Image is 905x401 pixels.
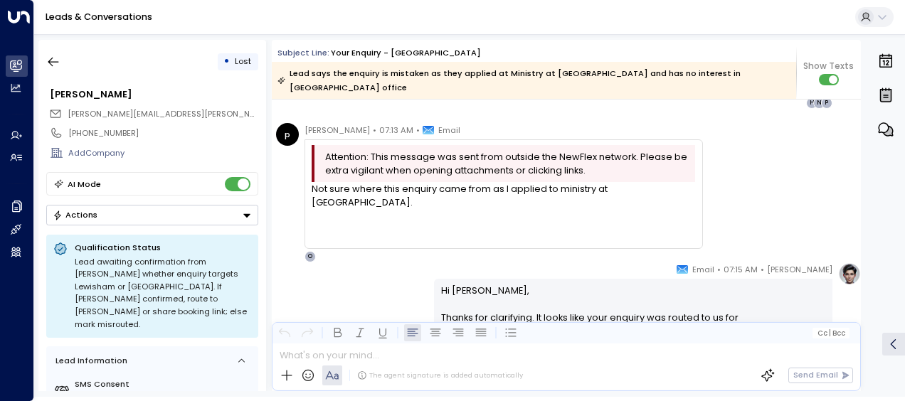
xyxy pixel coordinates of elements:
span: peter@jenkinson.net [68,108,258,120]
div: Lead awaiting confirmation from [PERSON_NAME] whether enquiry targets Lewisham or [GEOGRAPHIC_DAT... [75,256,251,331]
div: Lead says the enquiry is mistaken as they applied at Ministry at [GEOGRAPHIC_DATA] and has no int... [277,66,789,95]
div: P [821,97,832,109]
button: Undo [276,324,293,341]
div: • [223,51,230,72]
span: Cc Bcc [817,329,845,337]
div: Your enquiry - [GEOGRAPHIC_DATA] [331,47,481,59]
div: The agent signature is added automatically [357,370,523,380]
div: AI Mode [68,177,101,191]
button: Actions [46,205,258,225]
span: [PERSON_NAME] [767,262,832,277]
img: profile-logo.png [838,262,861,285]
div: O [305,251,316,262]
span: [PERSON_NAME] [305,123,370,137]
div: Button group with a nested menu [46,205,258,225]
div: Lead Information [51,355,127,367]
span: 07:15 AM [724,262,758,277]
span: Attention: This message was sent from outside the NewFlex network. Please be extra vigilant when ... [325,150,692,177]
span: Email [692,262,714,277]
span: Show Texts [803,60,854,73]
div: Not sure where this enquiry came from as I applied to ministry at [GEOGRAPHIC_DATA]. [312,182,695,209]
span: | [829,329,831,337]
span: Subject Line: [277,47,329,58]
div: Actions [53,210,97,220]
div: [PHONE_NUMBER] [68,127,258,139]
span: [PERSON_NAME][EMAIL_ADDRESS][PERSON_NAME][DOMAIN_NAME] [68,108,337,119]
a: Leads & Conversations [46,11,152,23]
span: Lost [235,55,251,67]
span: • [761,262,764,277]
div: [PERSON_NAME] [50,87,258,101]
span: • [373,123,376,137]
span: Email [438,123,460,137]
div: H [806,97,817,109]
span: • [416,123,420,137]
label: SMS Consent [75,378,253,390]
div: N [813,97,825,109]
span: 07:13 AM [379,123,413,137]
span: • [717,262,721,277]
p: Qualification Status [75,242,251,253]
div: p [276,123,299,146]
div: AddCompany [68,147,258,159]
button: Redo [299,324,316,341]
button: Cc|Bcc [813,328,850,338]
